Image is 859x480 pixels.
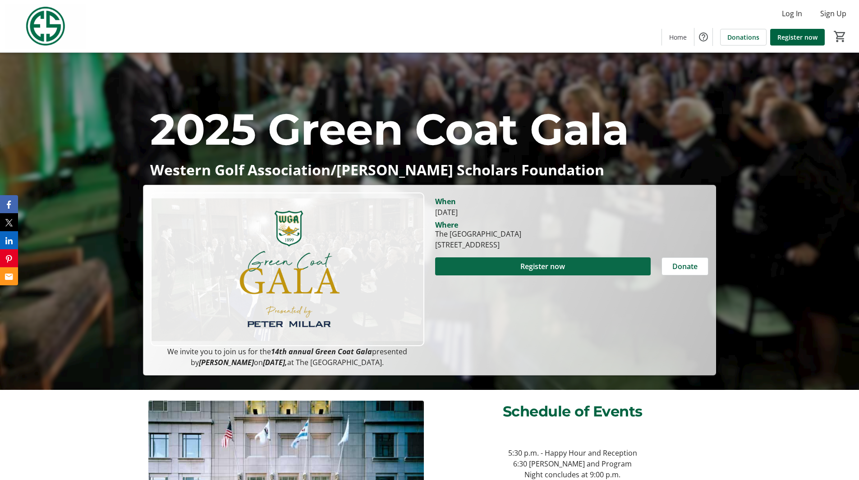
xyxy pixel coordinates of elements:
[263,357,287,367] em: [DATE],
[813,6,854,21] button: Sign Up
[777,32,818,42] span: Register now
[520,261,565,272] span: Register now
[150,162,708,178] p: Western Golf Association/[PERSON_NAME] Scholars Foundation
[435,458,710,469] p: 6:30 [PERSON_NAME] and Program
[782,8,802,19] span: Log In
[435,221,458,229] div: Where
[435,401,710,422] p: Schedule of Events
[435,257,651,275] button: Register now
[727,32,759,42] span: Donations
[435,229,521,239] div: The [GEOGRAPHIC_DATA]
[151,346,424,368] p: We invite you to join us for the presented by on at The [GEOGRAPHIC_DATA].
[775,6,809,21] button: Log In
[435,469,710,480] p: Night concludes at 9:00 p.m.
[832,28,848,45] button: Cart
[694,28,712,46] button: Help
[435,239,521,250] div: [STREET_ADDRESS]
[770,29,825,46] a: Register now
[435,448,710,458] p: 5:30 p.m. - Happy Hour and Reception
[435,196,456,207] div: When
[820,8,846,19] span: Sign Up
[669,32,687,42] span: Home
[661,257,708,275] button: Donate
[672,261,698,272] span: Donate
[150,103,629,155] span: 2025 Green Coat Gala
[5,4,86,49] img: Evans Scholars Foundation's Logo
[271,347,372,357] em: 14th annual Green Coat Gala
[199,357,254,367] em: [PERSON_NAME]
[435,207,708,218] div: [DATE]
[151,192,424,346] img: Campaign CTA Media Photo
[720,29,767,46] a: Donations
[662,29,694,46] a: Home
